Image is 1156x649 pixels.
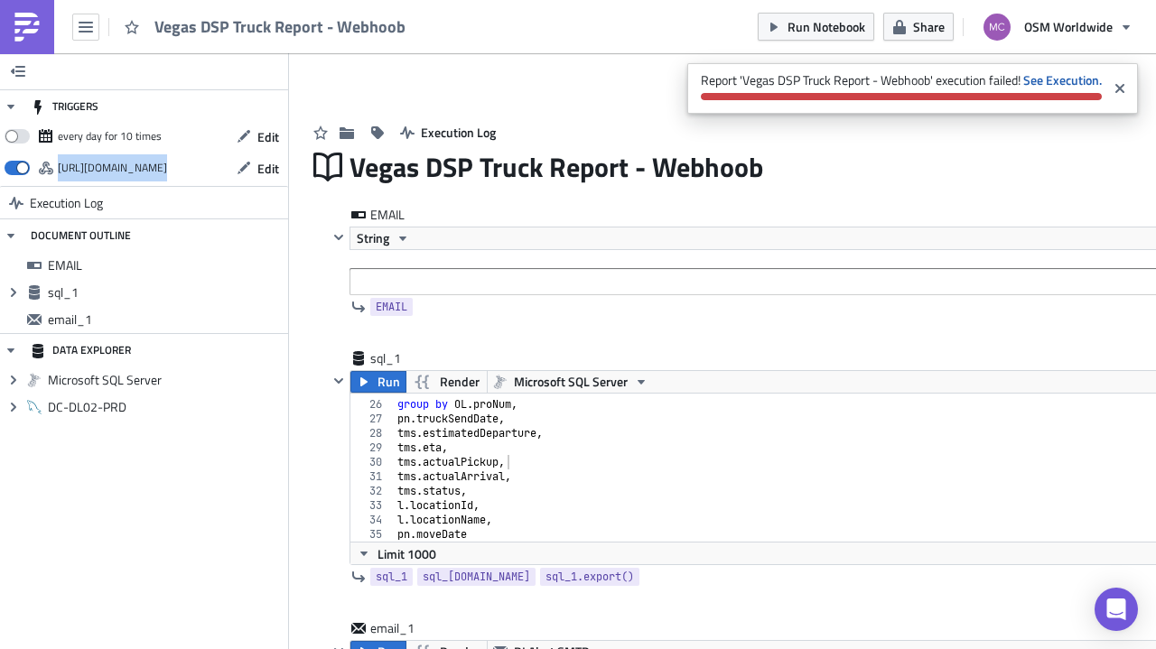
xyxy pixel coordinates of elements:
div: every day for 10 times [58,123,162,150]
span: Execution Log [30,187,103,219]
button: Close [1106,68,1133,109]
div: DATA EXPLORER [31,334,131,366]
button: Run [350,371,406,393]
button: Edit [228,123,288,151]
a: EMAIL [370,298,413,316]
button: Microsoft SQL Server [487,371,655,393]
button: Execution Log [391,118,505,146]
span: Microsoft SQL Server [514,371,628,393]
body: Rich Text Area. Press ALT-0 for help. [7,7,897,36]
span: Run [378,371,400,393]
span: email_1 [48,311,284,328]
div: 32 [350,484,394,498]
span: String [357,227,389,249]
span: Limit 1000 [378,544,436,563]
span: EMAIL [376,298,407,316]
span: OSM Worldwide [1024,17,1113,36]
span: sql_1 [376,568,407,586]
span: DC-DL02-PRD [48,399,284,415]
div: 34 [350,513,394,527]
div: TRIGGERS [31,90,98,123]
span: Report 'Vegas DSP Truck Report - Webhoob' execution failed! [687,63,1106,109]
span: Vegas DSP Truck Report - Webhoob [350,147,765,187]
button: Share [883,13,954,41]
div: 26 [350,397,394,412]
div: DOCUMENT OUTLINE [31,219,131,252]
a: sql_1 [370,568,413,586]
span: sql_1 [48,284,284,301]
button: Hide content [328,227,350,248]
span: Edit [257,159,279,178]
a: See Execution. [1023,70,1102,89]
span: sql_1.export() [545,568,634,586]
span: Vegas DSP Truck Report - Webhoob [154,15,407,39]
span: Render [440,371,480,393]
button: Run Notebook [758,13,874,41]
span: Execution Log [421,123,496,142]
button: Limit 1000 [350,542,443,564]
div: 35 [350,527,394,542]
button: Edit [228,154,288,182]
div: 33 [350,498,394,513]
div: Open Intercom Messenger [1095,588,1138,631]
div: 27 [350,412,394,426]
button: OSM Worldwide [973,7,1142,47]
div: 30 [350,455,394,469]
div: 28 [350,426,394,440]
span: Microsoft SQL Server [48,372,284,388]
span: Edit [257,127,279,146]
span: sql_1 [370,349,443,367]
img: PushMetrics [13,13,42,42]
div: 29 [350,440,394,455]
span: EMAIL [370,206,443,224]
button: String [350,227,416,249]
div: 31 [350,469,394,484]
div: {{ utils.html_table(sql_[DOMAIN_NAME], border=1, cellspacing=2, cellpadding=2, width='auto', alig... [7,22,897,36]
span: EMAIL [48,257,284,274]
span: sql_[DOMAIN_NAME] [423,568,530,586]
button: Hide content [328,370,350,392]
span: Share [913,17,945,36]
img: Avatar [982,12,1012,42]
a: sql_[DOMAIN_NAME] [417,568,536,586]
span: Run Notebook [788,17,865,36]
div: https://pushmetrics.io/api/v1/report/3WLDnAXoke/webhook?token=05a803a5fb454614a312e85e3adb8308 [58,154,167,181]
a: sql_1.export() [540,568,639,586]
button: Render [406,371,488,393]
span: email_1 [370,619,443,637]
